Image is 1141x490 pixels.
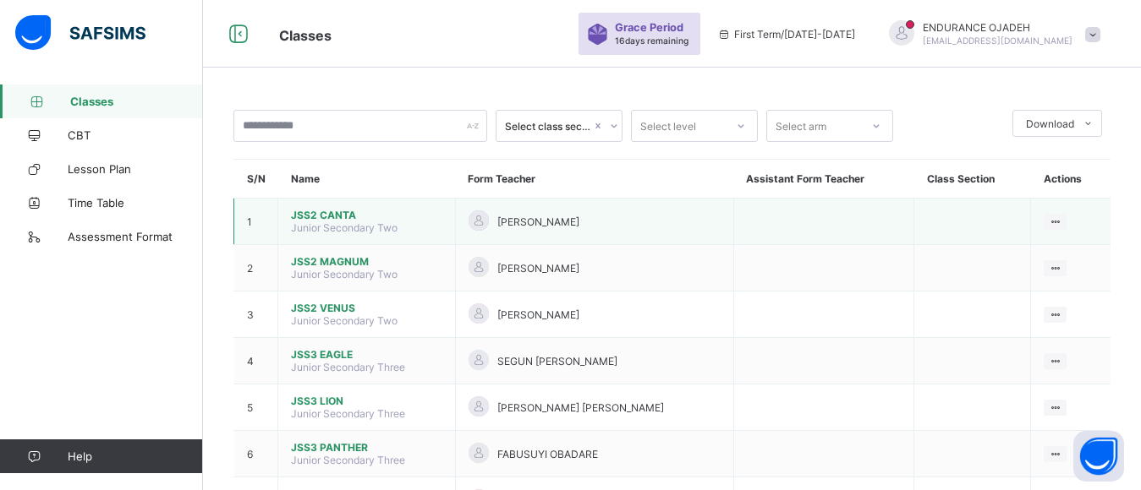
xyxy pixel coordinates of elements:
[497,262,579,275] span: [PERSON_NAME]
[1031,160,1111,199] th: Actions
[587,24,608,45] img: sticker-purple.71386a28dfed39d6af7621340158ba97.svg
[15,15,145,51] img: safsims
[234,431,278,477] td: 6
[291,268,398,280] span: Junior Secondary Two
[615,35,688,46] span: 16 days remaining
[291,221,398,234] span: Junior Secondary Two
[279,27,332,44] span: Classes
[455,160,733,199] th: Form Teacher
[497,308,579,321] span: [PERSON_NAME]
[234,245,278,291] td: 2
[497,401,664,414] span: [PERSON_NAME] [PERSON_NAME]
[278,160,456,199] th: Name
[234,199,278,245] td: 1
[234,384,278,431] td: 5
[291,348,442,361] span: JSS3 EAGLE
[291,302,442,314] span: JSS2 VENUS
[291,361,405,373] span: Junior Secondary Three
[1073,431,1124,482] button: Open asap
[291,407,405,420] span: Junior Secondary Three
[615,21,683,34] span: Grace Period
[505,120,591,133] div: Select class section
[291,454,405,466] span: Junior Secondary Three
[733,160,913,199] th: Assistant Form Teacher
[68,196,203,210] span: Time Table
[914,160,1031,199] th: Class Section
[234,338,278,384] td: 4
[872,20,1109,48] div: ENDURANCEOJADEH
[923,21,1072,34] span: ENDURANCE OJADEH
[497,448,598,460] span: FABUSUYI OBADARE
[640,110,696,142] div: Select level
[291,255,442,268] span: JSS2 MAGNUM
[923,35,1072,46] span: [EMAIL_ADDRESS][DOMAIN_NAME]
[234,160,278,199] th: S/N
[234,291,278,338] td: 3
[497,355,617,367] span: SEGUN [PERSON_NAME]
[291,314,398,327] span: Junior Secondary Two
[291,395,442,407] span: JSS3 LION
[68,128,203,142] span: CBT
[291,441,442,454] span: JSS3 PANTHER
[717,28,855,41] span: session/term information
[68,162,203,176] span: Lesson Plan
[291,209,442,221] span: JSS2 CANTA
[1026,117,1074,130] span: Download
[70,95,203,108] span: Classes
[68,449,202,463] span: Help
[776,110,826,142] div: Select arm
[497,215,579,228] span: [PERSON_NAME]
[68,230,203,243] span: Assessment Format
